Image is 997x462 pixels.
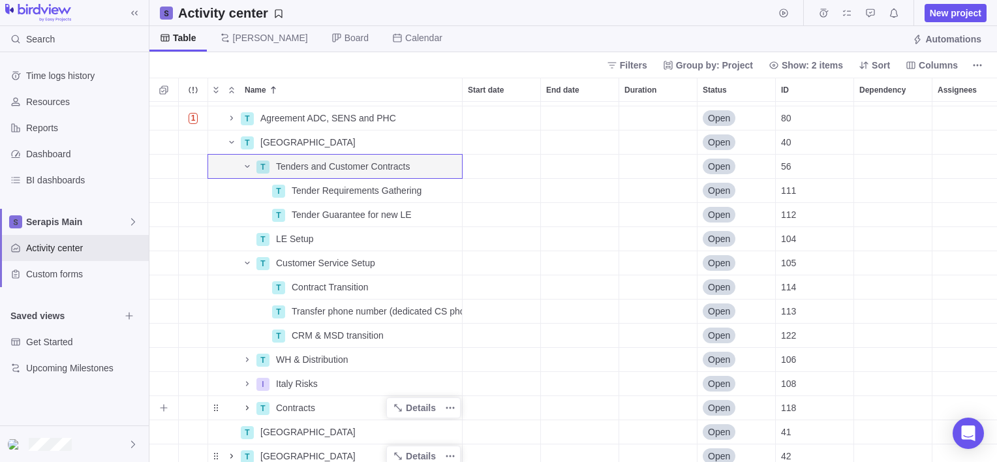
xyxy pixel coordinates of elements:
div: Agreement ADC, SENS and PHC [255,106,462,130]
div: Status [698,155,776,179]
div: Start date [463,78,540,101]
div: Tender Guarantee for new LE [286,203,462,226]
span: Save your current layout and filters as a View [173,4,289,22]
div: Duration [619,251,698,275]
span: Open [708,377,730,390]
span: Open [708,160,730,173]
div: End date [541,275,619,300]
span: Tender Guarantee for new LE [292,208,412,221]
div: Status [698,372,776,396]
div: Name [208,106,463,131]
div: Duration [619,155,698,179]
span: Board [345,31,369,44]
span: Sort [853,56,895,74]
span: Calendar [405,31,442,44]
div: End date [541,227,619,251]
div: Duration [619,179,698,203]
div: Trouble indication [179,348,208,372]
span: My assignments [838,4,856,22]
div: 108 [776,372,853,395]
div: Status [698,203,776,227]
div: Start date [463,396,541,420]
span: Table [173,31,196,44]
span: Group by: Project [676,59,753,72]
div: Name [208,227,463,251]
div: Trouble indication [179,420,208,444]
div: Dependency [854,300,932,324]
div: Contracts [271,396,462,420]
div: Duration [619,106,698,131]
div: Customer Service Setup [271,251,462,275]
div: Start date [463,227,541,251]
span: Search [26,33,55,46]
span: 104 [781,232,796,245]
span: Open [708,136,730,149]
div: 56 [776,155,853,178]
span: Show: 2 items [763,56,848,74]
div: Transfer phone number (dedicated CS phone Italy) [286,300,462,323]
span: Tenders and Customer Contracts [276,160,410,173]
div: I [256,378,269,391]
div: Dependency [854,324,932,348]
a: My assignments [838,10,856,20]
span: 41 [781,425,791,439]
div: Contract Transition [286,275,462,299]
div: Trouble indication [179,396,208,420]
span: Assignees [938,84,977,97]
div: ID [776,78,853,101]
div: End date [541,420,619,444]
div: Open [698,275,775,299]
div: ID [776,106,854,131]
span: 105 [781,256,796,269]
div: Dependency [854,106,932,131]
div: End date [541,251,619,275]
div: 80 [776,106,853,130]
div: ID [776,420,854,444]
div: T [272,330,285,343]
div: Duration [619,203,698,227]
div: Name [208,324,463,348]
div: Trouble indication [179,131,208,155]
div: Status [698,251,776,275]
div: Duration [619,372,698,396]
div: T [272,305,285,318]
div: Duration [619,348,698,372]
div: Status [698,131,776,155]
div: T [272,185,285,198]
span: CRM & MSD transition [292,329,384,342]
div: End date [541,396,619,420]
div: Name [208,155,463,179]
span: Open [708,208,730,221]
div: Start date [463,106,541,131]
span: WH & Distribution [276,353,348,366]
div: End date [541,179,619,203]
div: grid [149,102,997,462]
div: 113 [776,300,853,323]
div: ID [776,324,854,348]
span: Open [708,401,730,414]
span: LE Setup [276,232,314,245]
div: Start date [463,251,541,275]
a: Approval requests [861,10,880,20]
div: Duration [619,227,698,251]
div: T [241,426,254,439]
div: Start date [463,300,541,324]
div: Italy Risks [271,372,462,395]
div: LE Setup [271,227,462,251]
div: T [256,257,269,270]
div: Dependency [854,155,932,179]
div: Start date [463,348,541,372]
span: Transfer phone number (dedicated CS phone Italy) [292,305,462,318]
div: Start date [463,179,541,203]
div: Dependency [854,251,932,275]
span: Automations [925,33,981,46]
span: More actions [968,56,987,74]
img: Show [8,439,23,450]
div: End date [541,348,619,372]
div: 105 [776,251,853,275]
div: Dependency [854,203,932,227]
div: Tender Requirements Gathering [286,179,462,202]
div: ID [776,203,854,227]
span: 1 [189,113,198,124]
div: Name [208,251,463,275]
